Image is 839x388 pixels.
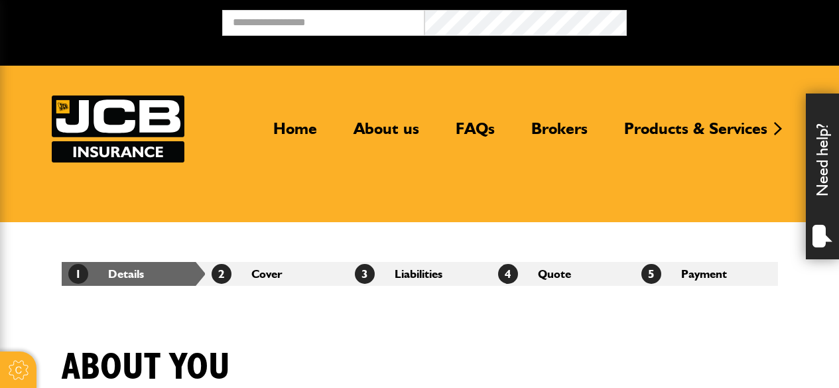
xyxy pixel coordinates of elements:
button: Broker Login [627,10,829,31]
li: Liabilities [348,262,491,286]
span: 4 [498,264,518,284]
img: JCB Insurance Services logo [52,96,184,162]
li: Quote [491,262,635,286]
a: JCB Insurance Services [52,96,184,162]
li: Details [62,262,205,286]
li: Cover [205,262,348,286]
li: Payment [635,262,778,286]
a: About us [344,119,429,149]
span: 2 [212,264,231,284]
a: Products & Services [614,119,777,149]
span: 5 [641,264,661,284]
a: Brokers [521,119,598,149]
span: 1 [68,264,88,284]
a: Home [263,119,327,149]
div: Need help? [806,94,839,259]
a: FAQs [446,119,505,149]
span: 3 [355,264,375,284]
